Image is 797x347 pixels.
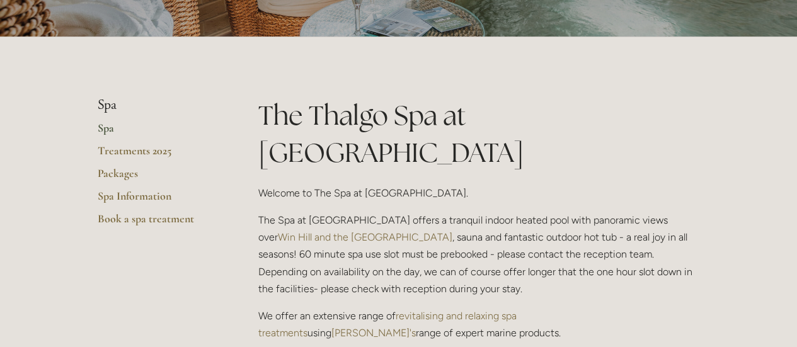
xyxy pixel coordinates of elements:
a: Spa [98,121,218,144]
a: Packages [98,166,218,189]
p: We offer an extensive range of using range of expert marine products. [258,307,700,341]
a: Win Hill and the [GEOGRAPHIC_DATA] [278,231,452,243]
a: Spa Information [98,189,218,212]
a: [PERSON_NAME]'s [331,327,416,339]
a: Treatments 2025 [98,144,218,166]
li: Spa [98,97,218,113]
p: Welcome to The Spa at [GEOGRAPHIC_DATA]. [258,185,700,202]
p: The Spa at [GEOGRAPHIC_DATA] offers a tranquil indoor heated pool with panoramic views over , sau... [258,212,700,297]
a: Book a spa treatment [98,212,218,234]
h1: The Thalgo Spa at [GEOGRAPHIC_DATA] [258,97,700,171]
